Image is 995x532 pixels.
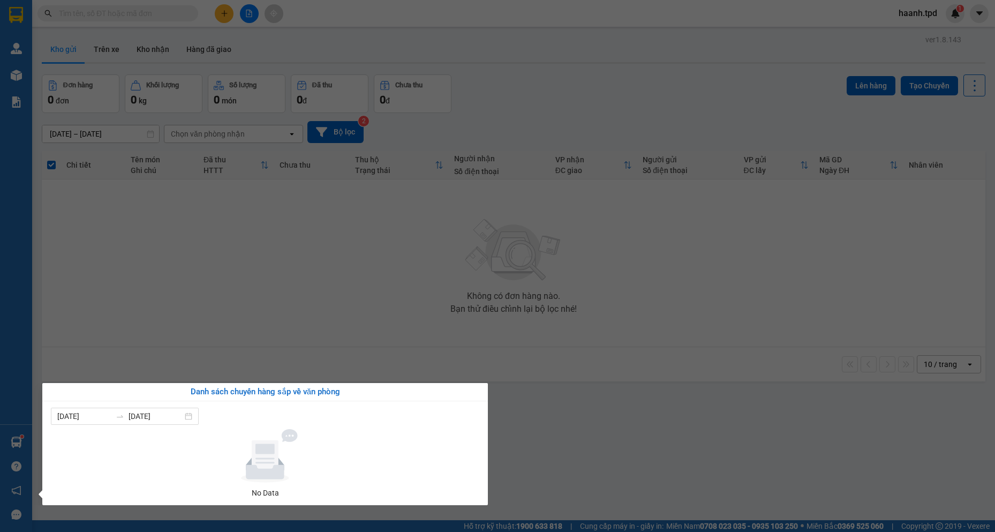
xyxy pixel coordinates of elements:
[55,487,475,499] div: No Data
[116,412,124,421] span: swap-right
[51,386,479,399] div: Danh sách chuyến hàng sắp về văn phòng
[57,410,111,422] input: Từ ngày
[116,412,124,421] span: to
[129,410,183,422] input: Đến ngày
